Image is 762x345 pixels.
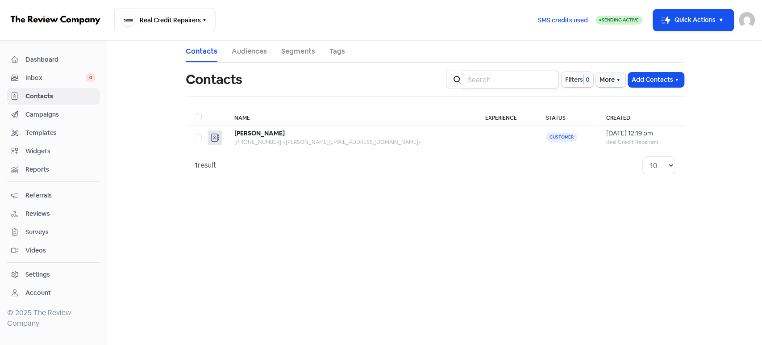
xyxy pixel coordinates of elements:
[234,138,468,146] div: [PHONE_NUMBER] <[PERSON_NAME][EMAIL_ADDRESS][DOMAIN_NAME]>
[476,108,537,126] th: Experience
[595,15,642,25] a: Sending Active
[606,138,675,146] div: Real Credit Repairers
[546,133,577,142] span: Customer
[7,88,100,105] a: Contacts
[7,187,100,204] a: Referrals
[7,106,100,123] a: Campaigns
[225,108,477,126] th: Name
[329,46,345,57] a: Tags
[25,246,96,255] span: Videos
[25,147,96,156] span: Widgets
[606,129,675,138] div: [DATE] 12:19 pm
[25,92,96,101] span: Contacts
[25,270,50,279] div: Settings
[281,46,315,57] a: Segments
[628,72,684,87] button: Add Contacts
[114,8,216,32] button: Real Credit Repairers
[7,285,100,301] a: Account
[234,129,285,137] b: [PERSON_NAME]
[25,227,96,237] span: Surveys
[565,75,583,84] span: Filters
[186,46,217,57] a: Contacts
[7,70,100,86] a: Inbox 0
[7,266,100,283] a: Settings
[462,71,559,88] input: Search
[653,9,733,31] button: Quick Actions
[7,224,100,240] a: Surveys
[7,307,100,329] div: © 2025 The Review Company
[584,75,590,84] span: 0
[25,191,96,200] span: Referrals
[7,161,100,178] a: Reports
[596,72,625,87] button: More
[538,16,588,25] span: SMS credits used
[25,209,96,219] span: Reviews
[602,17,639,23] span: Sending Active
[25,73,86,83] span: Inbox
[7,51,100,68] a: Dashboard
[86,73,96,82] span: 0
[7,125,100,141] a: Templates
[7,143,100,160] a: Widgets
[7,206,100,222] a: Reviews
[195,160,198,170] strong: 1
[537,108,597,126] th: Status
[232,46,267,57] a: Audiences
[530,15,595,24] a: SMS credits used
[25,128,96,138] span: Templates
[597,108,684,126] th: Created
[25,55,96,64] span: Dashboard
[186,65,242,94] h1: Contacts
[7,242,100,259] a: Videos
[739,12,755,28] img: User
[195,160,217,171] div: result
[562,72,593,87] button: Filters0
[25,288,51,298] div: Account
[25,110,96,119] span: Campaigns
[25,165,96,174] span: Reports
